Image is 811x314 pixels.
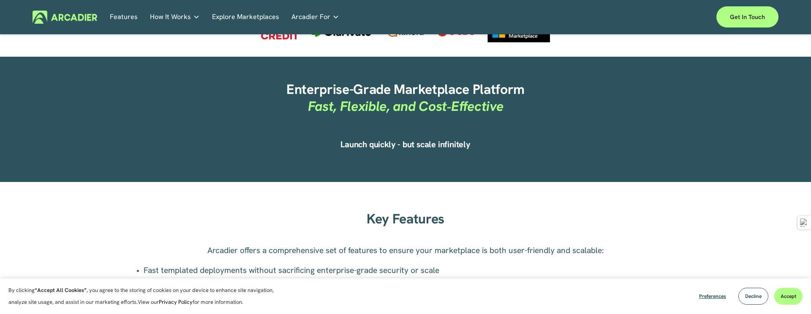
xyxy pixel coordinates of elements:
[367,210,444,228] strong: Key Features
[291,11,330,23] span: Arcadier For
[8,284,283,308] p: By clicking , you agree to the storing of cookies on your device to enhance site navigation, anal...
[738,288,768,305] button: Decline
[699,293,726,300] span: Preferences
[340,139,471,150] strong: Launch quickly - but scale infinitely
[33,11,97,24] img: Arcadier
[159,298,193,306] a: Privacy Policy
[110,11,138,24] a: Features
[150,11,191,23] span: How It Works
[150,11,200,24] a: folder dropdown
[745,293,762,300] span: Decline
[693,288,732,305] button: Preferences
[35,286,87,294] strong: “Accept All Cookies”
[291,11,339,24] a: folder dropdown
[769,273,811,314] iframe: Chat Widget
[286,80,525,98] strong: Enterprise-Grade Marketplace Platform
[716,6,778,28] a: Get in touch
[308,97,503,115] em: Fast, Flexible, and Cost‑Effective
[212,11,279,24] a: Explore Marketplaces
[135,245,676,256] p: Arcadier offers a comprehensive set of features to ensure your marketplace is both user-friendly ...
[144,264,676,276] p: Fast templated deployments without sacrificing enterprise-grade security or scale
